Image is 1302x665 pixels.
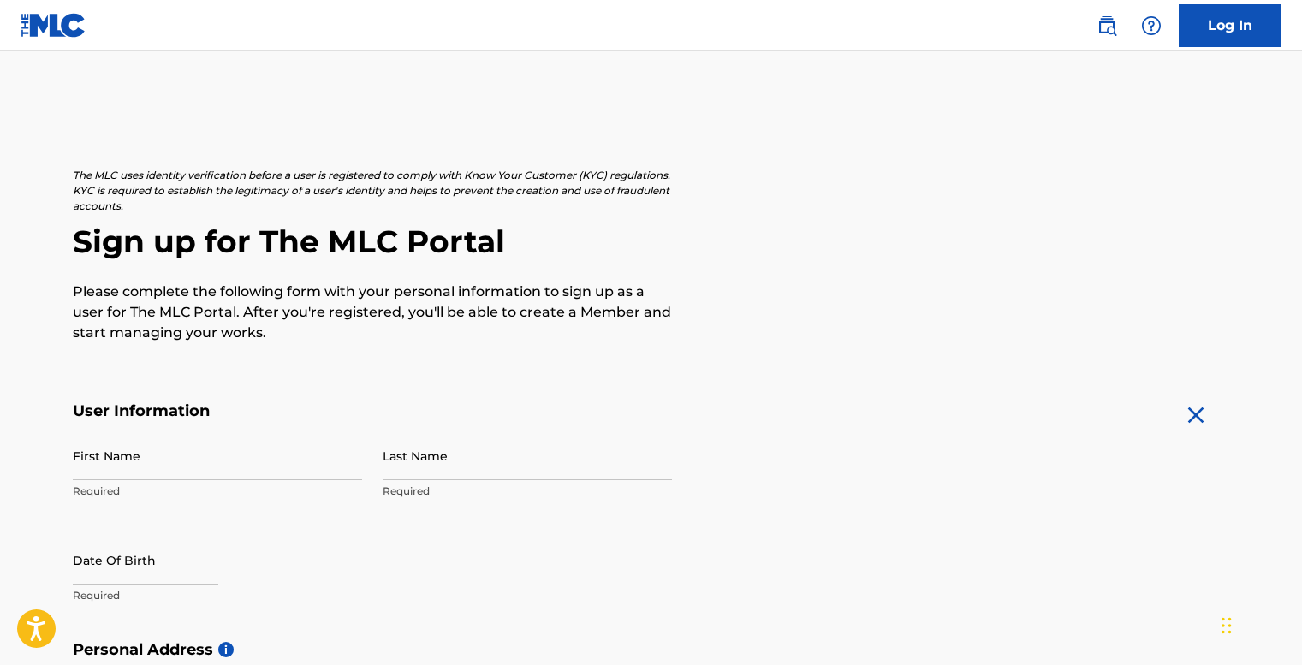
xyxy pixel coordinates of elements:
[73,282,672,343] p: Please complete the following form with your personal information to sign up as a user for The ML...
[218,642,234,657] span: i
[73,640,1230,660] h5: Personal Address
[383,484,672,499] p: Required
[1134,9,1168,43] div: Help
[1216,583,1302,665] iframe: Chat Widget
[73,168,672,214] p: The MLC uses identity verification before a user is registered to comply with Know Your Customer ...
[1141,15,1162,36] img: help
[1182,401,1210,429] img: close
[1097,15,1117,36] img: search
[73,484,362,499] p: Required
[1179,4,1281,47] a: Log In
[73,588,362,603] p: Required
[1090,9,1124,43] a: Public Search
[73,223,1230,261] h2: Sign up for The MLC Portal
[73,401,672,421] h5: User Information
[21,13,86,38] img: MLC Logo
[1222,600,1232,651] div: Drag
